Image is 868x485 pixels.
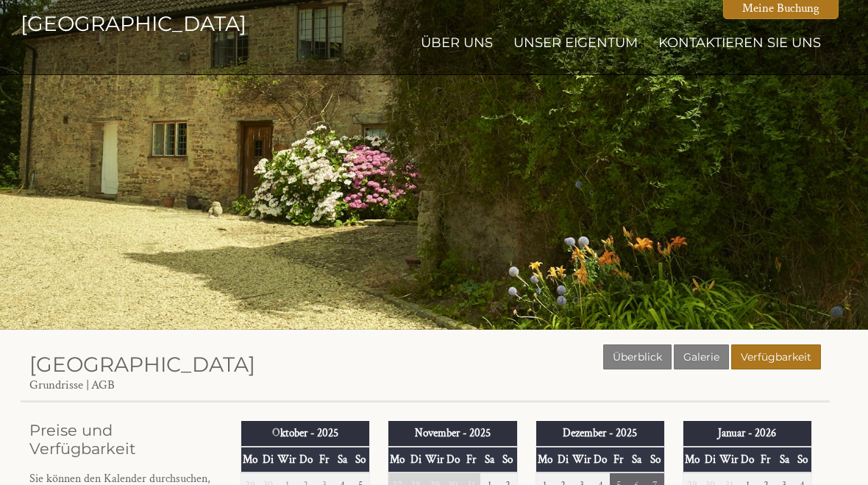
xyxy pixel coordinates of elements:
[705,453,716,467] font: Di
[29,377,83,393] a: Grundrisse
[485,453,494,467] font: Sa
[594,453,607,467] font: Do
[658,35,821,51] a: Kontaktieren Sie uns
[558,453,569,467] font: Di
[538,453,552,467] font: Mo
[466,453,477,467] font: Fr
[319,453,330,467] font: Fr
[29,421,214,458] a: Preise und Verfügbarkeit
[272,426,338,440] font: Oktober - 2025
[299,453,313,467] font: Do
[502,453,513,467] font: So
[780,453,789,467] font: Sa
[355,453,366,467] font: So
[683,350,719,364] font: Galerie
[613,350,662,364] font: Überblick
[29,421,136,458] font: Preise und Verfügbarkeit
[390,453,405,467] font: Mo
[91,377,115,393] a: AGB
[263,453,274,467] font: Di
[21,11,246,36] font: [GEOGRAPHIC_DATA]
[731,344,821,369] a: Verfügbarkeit
[21,11,157,36] a: [GEOGRAPHIC_DATA]
[685,453,700,467] font: Mo
[741,350,811,364] font: Verfügbarkeit
[674,344,729,369] a: Galerie
[513,35,638,51] a: Unser Eigentum
[338,453,347,467] font: Sa
[572,453,591,467] font: Wir
[761,453,771,467] font: Fr
[421,35,493,51] a: Über uns
[425,453,444,467] font: Wir
[603,344,672,369] a: Überblick
[277,453,296,467] font: Wir
[243,453,257,467] font: Mo
[563,426,637,440] font: Dezember - 2025
[650,453,661,467] font: So
[718,426,776,440] font: Januar - 2026
[410,453,421,467] font: Di
[741,453,754,467] font: Do
[797,453,808,467] font: So
[719,453,739,467] font: Wir
[415,426,491,440] font: November - 2025
[613,453,624,467] font: Fr
[632,453,641,467] font: Sa
[29,352,255,377] a: [GEOGRAPHIC_DATA]
[447,453,460,467] font: Do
